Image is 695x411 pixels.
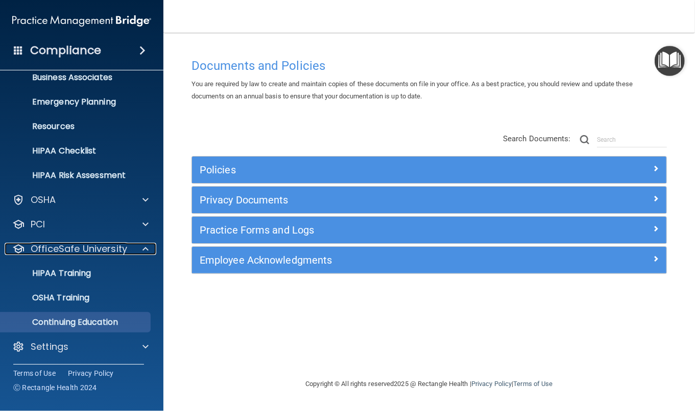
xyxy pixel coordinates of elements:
a: Terms of Use [513,380,553,388]
p: Business Associates [7,72,146,83]
p: PCI [31,218,45,230]
img: PMB logo [12,11,151,31]
a: Privacy Documents [200,192,659,208]
h4: Documents and Policies [191,59,667,72]
a: Terms of Use [13,368,56,378]
img: ic-search.3b580494.png [580,135,589,144]
div: Copyright © All rights reserved 2025 @ Rectangle Health | | [243,368,616,400]
a: Privacy Policy [68,368,114,378]
span: You are required by law to create and maintain copies of these documents on file in your office. ... [191,80,633,100]
p: HIPAA Risk Assessment [7,170,146,181]
iframe: Drift Widget Chat Controller [519,339,683,379]
a: Privacy Policy [471,380,512,388]
p: OfficeSafe University [31,243,127,255]
a: OfficeSafe University [12,243,149,255]
p: OSHA Training [7,293,89,303]
span: Ⓒ Rectangle Health 2024 [13,382,97,393]
a: PCI [12,218,149,230]
p: HIPAA Checklist [7,146,146,156]
p: OSHA [31,194,56,206]
button: Open Resource Center [655,46,685,76]
p: Resources [7,121,146,132]
a: Policies [200,162,659,178]
h5: Practice Forms and Logs [200,224,540,236]
a: OSHA [12,194,149,206]
a: Practice Forms and Logs [200,222,659,238]
a: Employee Acknowledgments [200,252,659,268]
h5: Privacy Documents [200,194,540,205]
p: Continuing Education [7,317,146,327]
p: HIPAA Training [7,268,91,278]
span: Search Documents: [503,134,571,143]
p: Emergency Planning [7,97,146,107]
h4: Compliance [30,43,101,58]
input: Search [597,132,667,147]
p: Settings [31,341,68,353]
a: Settings [12,341,149,353]
h5: Employee Acknowledgments [200,254,540,266]
h5: Policies [200,164,540,175]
